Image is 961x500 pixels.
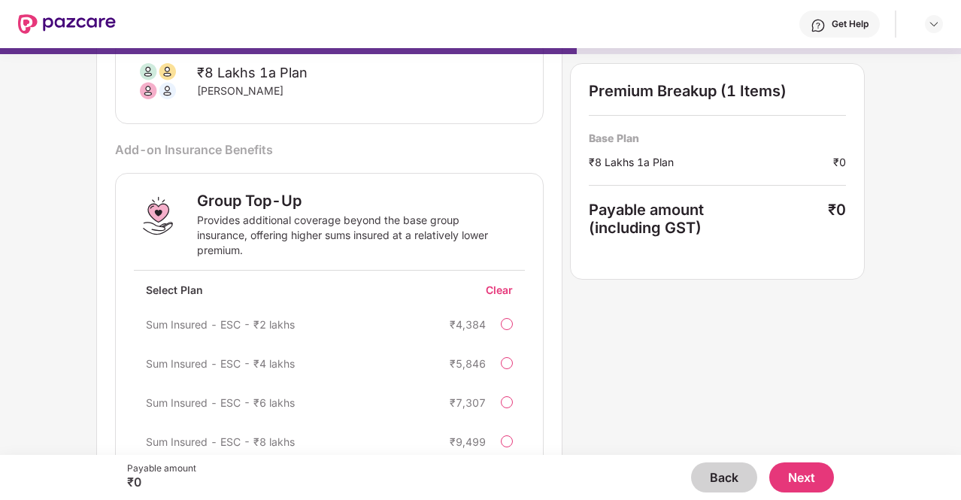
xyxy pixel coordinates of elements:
[486,283,525,297] div: Clear
[811,18,826,33] img: svg+xml;base64,PHN2ZyBpZD0iSGVscC0zMngzMiIgeG1sbnM9Imh0dHA6Ly93d3cudzMub3JnLzIwMDAvc3ZnIiB3aWR0aD...
[450,435,486,448] div: ₹9,499
[450,396,486,409] div: ₹7,307
[928,18,940,30] img: svg+xml;base64,PHN2ZyBpZD0iRHJvcGRvd24tMzJ4MzIiIHhtbG5zPSJodHRwOi8vd3d3LnczLm9yZy8yMDAwL3N2ZyIgd2...
[115,142,544,158] div: Add-on Insurance Benefits
[197,192,525,210] div: Group Top-Up
[146,318,295,331] span: Sum Insured - ESC - ₹2 lakhs
[589,201,828,237] div: Payable amount
[691,462,757,492] button: Back
[769,462,834,492] button: Next
[197,213,495,258] div: Provides additional coverage beyond the base group insurance, offering higher sums insured at a r...
[589,82,846,100] div: Premium Breakup (1 Items)
[832,18,869,30] div: Get Help
[18,14,116,34] img: New Pazcare Logo
[589,219,702,237] span: (including GST)
[589,131,846,145] div: Base Plan
[134,192,182,240] img: Group Top-Up
[134,57,182,105] img: svg+xml;base64,PHN2ZyB3aWR0aD0iODAiIGhlaWdodD0iODAiIHZpZXdCb3g9IjAgMCA4MCA4MCIgZmlsbD0ibm9uZSIgeG...
[127,462,196,474] div: Payable amount
[127,474,196,489] div: ₹0
[146,435,295,448] span: Sum Insured - ESC - ₹8 lakhs
[828,201,846,237] div: ₹0
[134,283,215,309] div: Select Plan
[450,357,486,370] div: ₹5,846
[146,396,295,409] span: Sum Insured - ESC - ₹6 lakhs
[197,83,480,98] div: [PERSON_NAME]
[450,318,486,331] div: ₹4,384
[589,154,833,170] div: ₹8 Lakhs 1a Plan
[833,154,846,170] div: ₹0
[197,65,510,80] div: ₹8 Lakhs 1a Plan
[146,357,295,370] span: Sum Insured - ESC - ₹4 lakhs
